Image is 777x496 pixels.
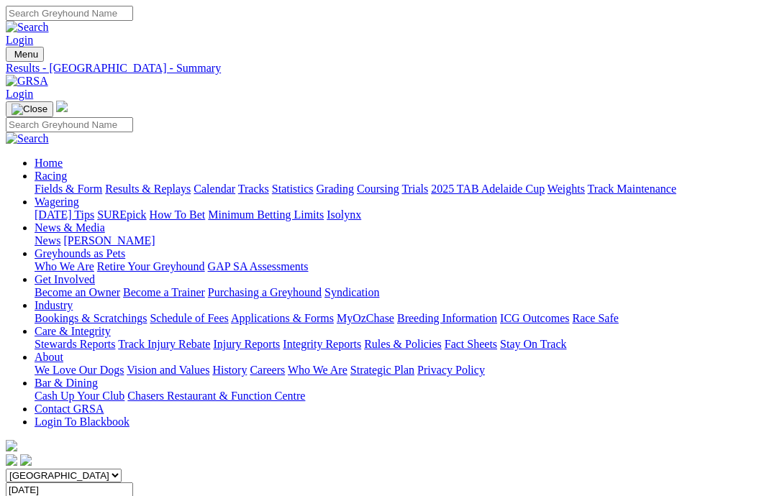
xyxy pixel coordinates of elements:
[35,299,73,311] a: Industry
[35,325,111,337] a: Care & Integrity
[6,454,17,466] img: facebook.svg
[238,183,269,195] a: Tracks
[6,34,33,46] a: Login
[6,47,44,62] button: Toggle navigation
[288,364,347,376] a: Who We Are
[194,183,235,195] a: Calendar
[35,415,129,428] a: Login To Blackbook
[212,364,247,376] a: History
[272,183,314,195] a: Statistics
[14,49,38,60] span: Menu
[213,338,280,350] a: Injury Reports
[105,183,191,195] a: Results & Replays
[208,286,322,298] a: Purchasing a Greyhound
[35,260,771,273] div: Greyhounds as Pets
[123,286,205,298] a: Become a Trainer
[572,312,618,324] a: Race Safe
[35,312,147,324] a: Bookings & Scratchings
[35,312,771,325] div: Industry
[150,208,206,221] a: How To Bet
[35,221,105,234] a: News & Media
[283,338,361,350] a: Integrity Reports
[35,286,771,299] div: Get Involved
[250,364,285,376] a: Careers
[6,88,33,100] a: Login
[6,101,53,117] button: Toggle navigation
[35,286,120,298] a: Become an Owner
[401,183,428,195] a: Trials
[35,183,771,196] div: Racing
[35,390,124,402] a: Cash Up Your Club
[350,364,414,376] a: Strategic Plan
[6,440,17,451] img: logo-grsa-white.png
[6,132,49,145] img: Search
[35,364,124,376] a: We Love Our Dogs
[35,403,104,415] a: Contact GRSA
[35,247,125,260] a: Greyhounds as Pets
[20,454,32,466] img: twitter.svg
[35,170,67,182] a: Racing
[150,312,228,324] a: Schedule of Fees
[500,312,569,324] a: ICG Outcomes
[35,183,102,195] a: Fields & Form
[97,260,205,272] a: Retire Your Greyhound
[12,104,47,115] img: Close
[35,208,771,221] div: Wagering
[6,6,133,21] input: Search
[127,364,209,376] a: Vision and Values
[364,338,442,350] a: Rules & Policies
[337,312,394,324] a: MyOzChase
[35,196,79,208] a: Wagering
[231,312,334,324] a: Applications & Forms
[431,183,545,195] a: 2025 TAB Adelaide Cup
[35,338,115,350] a: Stewards Reports
[588,183,676,195] a: Track Maintenance
[35,377,98,389] a: Bar & Dining
[97,208,146,221] a: SUREpick
[208,260,309,272] a: GAP SA Assessments
[547,183,585,195] a: Weights
[63,234,155,247] a: [PERSON_NAME]
[500,338,566,350] a: Stay On Track
[35,157,63,169] a: Home
[327,208,361,221] a: Isolynx
[357,183,399,195] a: Coursing
[324,286,379,298] a: Syndication
[127,390,305,402] a: Chasers Restaurant & Function Centre
[6,62,771,75] a: Results - [GEOGRAPHIC_DATA] - Summary
[317,183,354,195] a: Grading
[35,234,771,247] div: News & Media
[35,351,63,363] a: About
[118,338,210,350] a: Track Injury Rebate
[6,21,49,34] img: Search
[35,390,771,403] div: Bar & Dining
[35,338,771,351] div: Care & Integrity
[6,117,133,132] input: Search
[35,273,95,285] a: Get Involved
[6,75,48,88] img: GRSA
[56,101,68,112] img: logo-grsa-white.png
[445,338,497,350] a: Fact Sheets
[417,364,485,376] a: Privacy Policy
[35,364,771,377] div: About
[35,208,94,221] a: [DATE] Tips
[208,208,324,221] a: Minimum Betting Limits
[35,260,94,272] a: Who We Are
[397,312,497,324] a: Breeding Information
[35,234,60,247] a: News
